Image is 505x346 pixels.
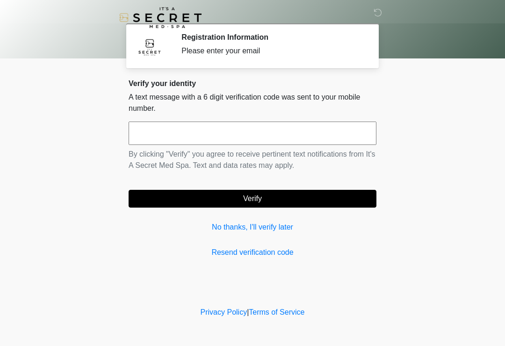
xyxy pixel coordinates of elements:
a: Privacy Policy [201,308,247,316]
a: Resend verification code [129,247,376,258]
a: | [247,308,249,316]
img: Agent Avatar [136,33,164,61]
a: No thanks, I'll verify later [129,222,376,233]
div: Please enter your email [181,45,362,57]
p: A text message with a 6 digit verification code was sent to your mobile number. [129,92,376,114]
a: Terms of Service [249,308,304,316]
button: Verify [129,190,376,208]
h2: Verify your identity [129,79,376,88]
img: It's A Secret Med Spa Logo [119,7,202,28]
p: By clicking "Verify" you agree to receive pertinent text notifications from It's A Secret Med Spa... [129,149,376,171]
h2: Registration Information [181,33,362,42]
